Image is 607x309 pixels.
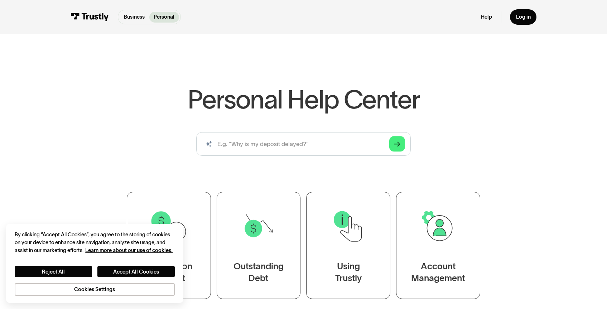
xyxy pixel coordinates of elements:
[335,260,362,284] div: Using Trustly
[120,12,149,23] a: Business
[127,192,211,299] a: TransactionSupport
[15,266,92,277] button: Reject All
[15,231,174,254] div: By clicking “Accept All Cookies”, you agree to the storing of cookies on your device to enhance s...
[15,231,174,296] div: Privacy
[97,266,175,277] button: Accept All Cookies
[196,132,411,156] form: Search
[196,132,411,156] input: search
[6,224,184,303] div: Cookie banner
[85,247,173,253] a: More information about your privacy, opens in a new tab
[124,13,145,21] p: Business
[411,260,465,284] div: Account Management
[149,12,179,23] a: Personal
[481,14,492,20] a: Help
[188,86,420,112] h1: Personal Help Center
[233,260,284,284] div: Outstanding Debt
[71,13,109,21] img: Trustly Logo
[510,9,536,25] a: Log in
[15,283,174,296] button: Cookies Settings
[307,192,391,299] a: UsingTrustly
[217,192,301,299] a: OutstandingDebt
[516,14,531,20] div: Log in
[396,192,480,299] a: AccountManagement
[154,13,174,21] p: Personal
